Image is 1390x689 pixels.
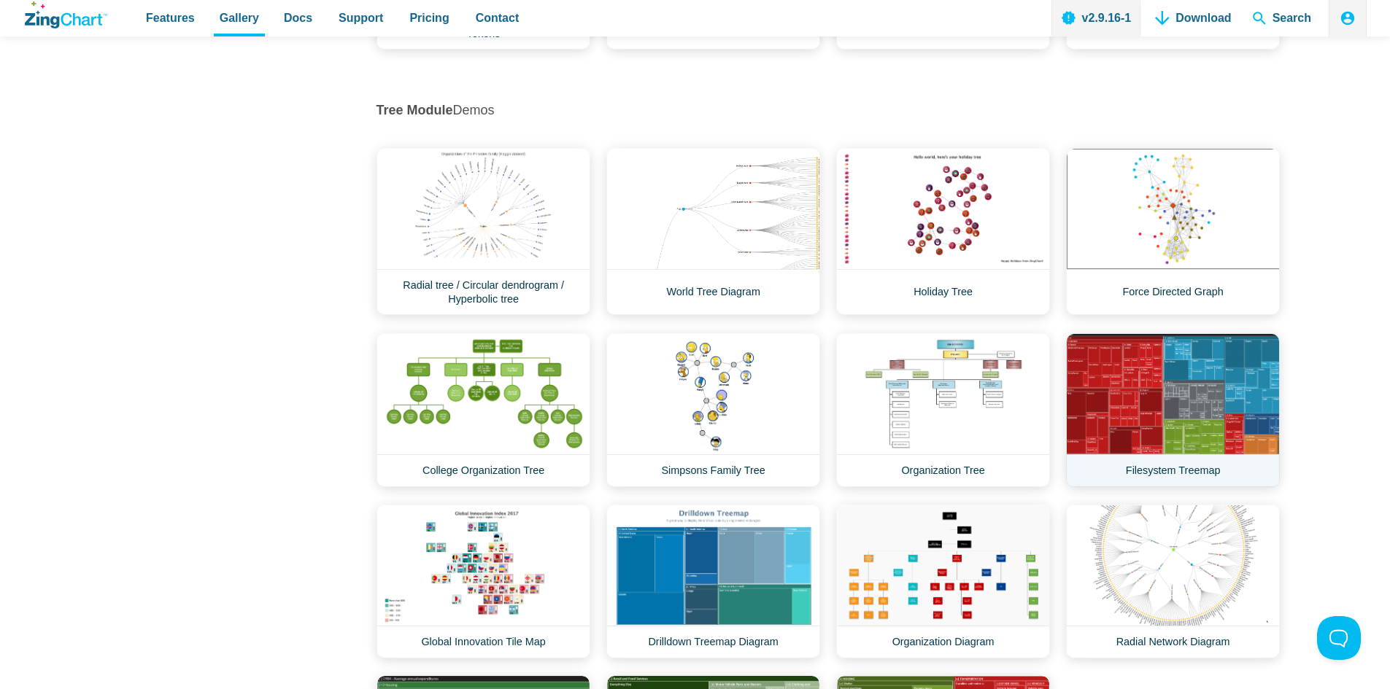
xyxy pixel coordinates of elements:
span: Support [339,8,383,28]
a: Organization Tree [836,333,1050,487]
a: Simpsons Family Tree [606,333,820,487]
a: Drilldown Treemap Diagram [606,505,820,658]
a: World Tree Diagram [606,148,820,315]
span: Pricing [409,8,449,28]
a: Holiday Tree [836,148,1050,315]
a: ZingChart Logo. Click to return to the homepage [25,1,107,28]
span: Features [146,8,195,28]
span: Docs [284,8,312,28]
a: Organization Diagram [836,505,1050,658]
a: College Organization Tree [377,333,590,487]
a: Filesystem Treemap [1066,333,1280,487]
h2: Demos [377,102,1279,119]
a: Global Innovation Tile Map [377,505,590,658]
a: Radial tree / Circular dendrogram / Hyperbolic tree [377,148,590,315]
span: Contact [476,8,520,28]
strong: Tree Module [377,103,453,117]
a: Force Directed Graph [1066,148,1280,315]
span: Gallery [220,8,259,28]
iframe: Toggle Customer Support [1317,616,1361,660]
a: Radial Network Diagram [1066,505,1280,658]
